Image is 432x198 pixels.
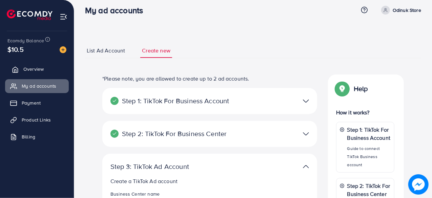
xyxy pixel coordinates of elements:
p: Step 3: TikTok Ad Account [110,162,239,171]
span: Payment [22,100,41,106]
p: *Please note, you are allowed to create up to 2 ad accounts. [102,74,317,83]
a: Odinuk Store [378,6,421,15]
img: logo [7,9,53,20]
a: Billing [5,130,69,144]
span: Billing [22,133,35,140]
span: Overview [23,66,44,72]
span: $10.5 [7,44,24,54]
span: Create new [142,47,170,54]
a: Overview [5,62,69,76]
p: Step 1: TikTok For Business Account [347,126,391,142]
p: How it works? [336,108,394,116]
a: Product Links [5,113,69,127]
img: image [60,46,66,53]
a: Payment [5,96,69,110]
p: Help [354,85,368,93]
p: Create a TikTok Ad account [110,177,309,185]
span: My ad accounts [22,83,56,89]
img: TikTok partner [303,96,309,106]
span: List Ad Account [87,47,125,54]
img: Popup guide [336,83,348,95]
img: menu [60,13,67,21]
p: Odinuk Store [393,6,421,14]
h3: My ad accounts [85,5,148,15]
p: Step 2: TikTok For Business Center [347,182,391,198]
a: My ad accounts [5,79,69,93]
img: TikTok partner [303,162,309,172]
img: TikTok partner [303,129,309,139]
p: Guide to connect TikTok Business account [347,145,391,169]
p: Step 1: TikTok For Business Account [110,97,239,105]
img: image [409,175,427,193]
p: Step 2: TikTok For Business Center [110,130,239,138]
span: Product Links [22,116,51,123]
span: Ecomdy Balance [7,37,44,44]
